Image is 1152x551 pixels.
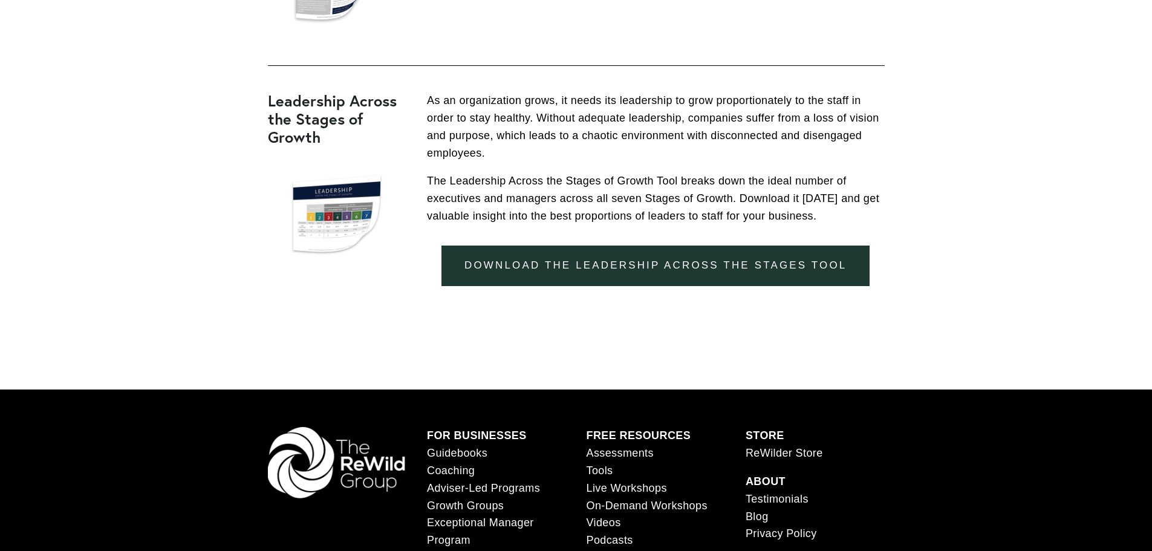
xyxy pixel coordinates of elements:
[18,71,39,91] a: Need help?
[746,445,823,462] a: ReWilder Store
[427,172,885,224] p: The Leadership Across the Stages of Growth Tool breaks down the ideal number of executives and ma...
[427,92,885,161] p: As an organization grows, it needs its leadership to grow proportionately to the staff in order t...
[268,91,397,147] strong: Leadership Across the Stages of Growth
[441,246,870,286] a: download the leadership across the stages tool
[746,508,769,526] a: Blog
[427,517,534,546] span: Exceptional Manager Program
[9,58,172,205] img: Rough Water SEO
[85,9,97,21] img: SEOSpace
[268,167,407,265] a: Leadership Across SOG 3D graphic.jpg
[586,462,613,480] a: Tools
[27,30,155,42] p: Get ready!
[586,429,691,442] strong: FREE RESOURCES
[427,500,504,512] span: Growth Groups
[427,445,487,462] a: Guidebooks
[586,532,633,549] a: Podcasts
[746,429,784,442] strong: STORE
[427,514,565,549] a: Exceptional Manager Program
[746,525,817,543] a: Privacy Policy
[427,427,527,445] a: FOR BUSINESSES
[586,480,666,497] a: Live Workshops
[746,427,784,445] a: STORE
[746,491,809,508] a: Testimonials
[586,514,620,532] a: Videos
[427,480,540,497] a: Adviser-Led Programs
[746,475,786,487] strong: ABOUT
[427,497,504,515] a: Growth Groups
[427,429,527,442] strong: FOR BUSINESSES
[746,473,786,491] a: ABOUT
[586,497,707,515] a: On-Demand Workshops
[586,427,691,445] a: FREE RESOURCES
[27,42,155,54] p: Plugin is loading...
[586,445,653,462] a: Assessments
[427,462,475,480] a: Coaching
